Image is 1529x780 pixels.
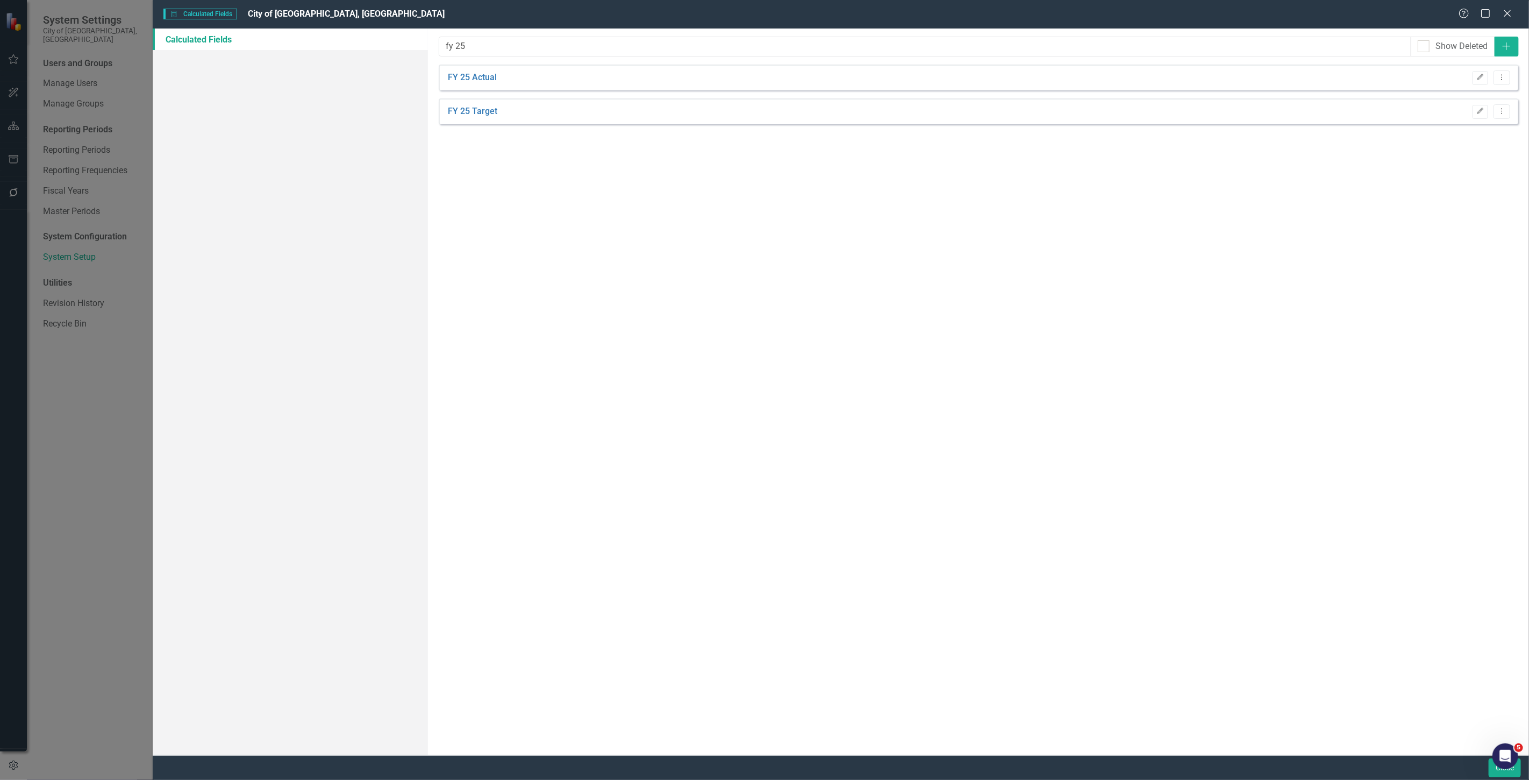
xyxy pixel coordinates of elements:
a: FY 25 Target [448,105,497,118]
iframe: Intercom live chat [1492,743,1518,769]
input: Filter... [439,37,1411,56]
a: Calculated Fields [153,29,428,50]
span: 5 [1514,743,1523,752]
a: FY 25 Actual [448,72,497,84]
span: Calculated Fields [163,9,237,19]
button: Close [1489,758,1521,777]
span: City of [GEOGRAPHIC_DATA], [GEOGRAPHIC_DATA] [248,9,445,19]
div: Show Deleted [1436,40,1488,53]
